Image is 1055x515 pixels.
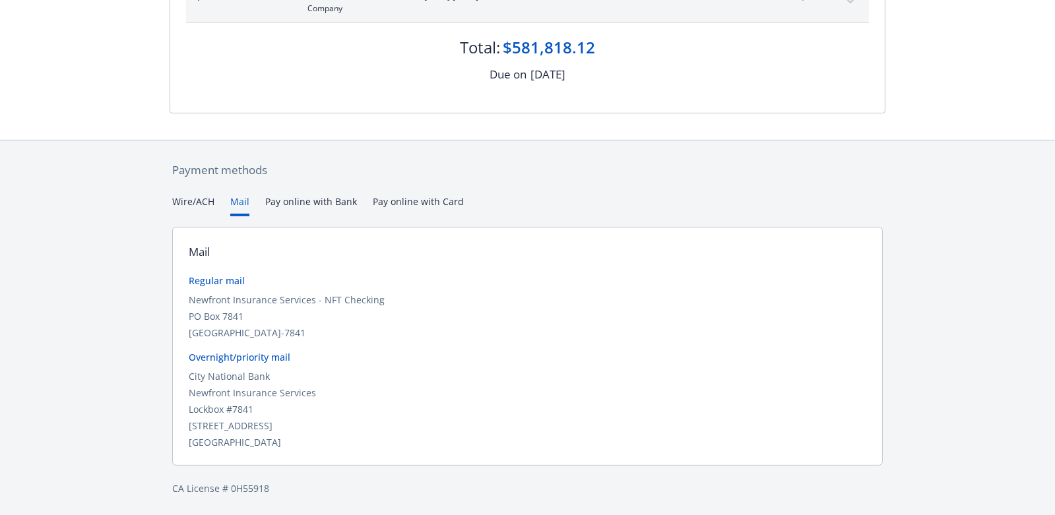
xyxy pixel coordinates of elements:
div: Newfront Insurance Services - NFT Checking [189,293,866,307]
button: Pay online with Bank [265,195,357,216]
button: Mail [230,195,249,216]
div: Lockbox #7841 [189,402,866,416]
div: Payment methods [172,162,883,179]
div: CA License # 0H55918 [172,481,883,495]
div: Total: [460,36,500,59]
div: Overnight/priority mail [189,350,866,364]
div: $581,818.12 [503,36,595,59]
div: [GEOGRAPHIC_DATA] [189,435,866,449]
div: Mail [189,243,210,260]
div: Newfront Insurance Services [189,386,866,400]
div: Regular mail [189,274,866,288]
div: Due on [490,66,527,83]
div: City National Bank [189,369,866,383]
button: Pay online with Card [373,195,464,216]
div: PO Box 7841 [189,309,866,323]
div: [STREET_ADDRESS] [189,419,866,433]
button: Wire/ACH [172,195,214,216]
div: [GEOGRAPHIC_DATA]-7841 [189,326,866,340]
div: [DATE] [530,66,565,83]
